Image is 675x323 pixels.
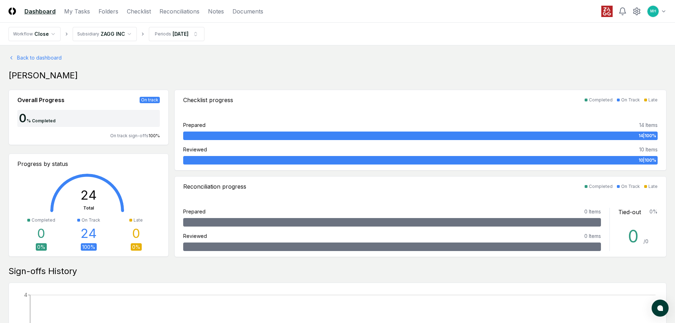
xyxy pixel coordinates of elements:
[584,208,601,215] div: 0 Items
[648,97,658,103] div: Late
[155,31,171,37] div: Periods
[32,217,55,223] div: Completed
[652,300,669,317] button: atlas-launcher
[173,30,189,38] div: [DATE]
[110,133,148,138] span: On track sign-offs
[140,97,160,103] div: On track
[132,226,140,240] div: 0
[643,238,648,245] div: / 0
[183,96,233,104] div: Checklist progress
[618,208,641,216] div: Tied-out
[9,7,16,15] img: Logo
[621,183,640,190] div: On Track
[648,183,658,190] div: Late
[208,7,224,16] a: Notes
[174,90,666,171] a: Checklist progressCompletedOn TrackLatePrepared14 Items14|100%Reviewed10 Items10|100%
[639,157,656,163] span: 10 | 100 %
[24,292,27,298] tspan: 4
[131,243,142,251] div: 0 %
[621,97,640,103] div: On Track
[36,243,47,251] div: 0 %
[27,118,56,124] div: % Completed
[639,133,656,139] span: 14 | 100 %
[183,232,207,240] div: Reviewed
[589,97,613,103] div: Completed
[584,232,601,240] div: 0 Items
[183,121,206,129] div: Prepared
[183,182,246,191] div: Reconciliation progress
[232,7,263,16] a: Documents
[174,176,666,257] a: Reconciliation progressCompletedOn TrackLatePrepared0 ItemsReviewed0 ItemsTied-out0%0 /0
[9,54,666,61] a: Back to dashboard
[183,146,207,153] div: Reviewed
[647,5,659,18] button: MH
[628,228,643,245] div: 0
[148,133,160,138] span: 100 %
[134,217,143,223] div: Late
[24,7,56,16] a: Dashboard
[127,7,151,16] a: Checklist
[64,7,90,16] a: My Tasks
[9,70,666,81] div: [PERSON_NAME]
[13,31,33,37] div: Workflow
[17,160,160,168] div: Progress by status
[17,96,64,104] div: Overall Progress
[37,226,45,240] div: 0
[589,183,613,190] div: Completed
[149,27,204,41] button: Periods[DATE]
[17,113,27,124] div: 0
[639,121,658,129] div: 14 Items
[99,7,118,16] a: Folders
[639,146,658,153] div: 10 Items
[601,6,613,17] img: ZAGG logo
[183,208,206,215] div: Prepared
[649,208,658,216] div: 0 %
[650,9,656,14] span: MH
[9,266,666,277] div: Sign-offs History
[77,31,99,37] div: Subsidiary
[9,27,204,41] nav: breadcrumb
[159,7,199,16] a: Reconciliations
